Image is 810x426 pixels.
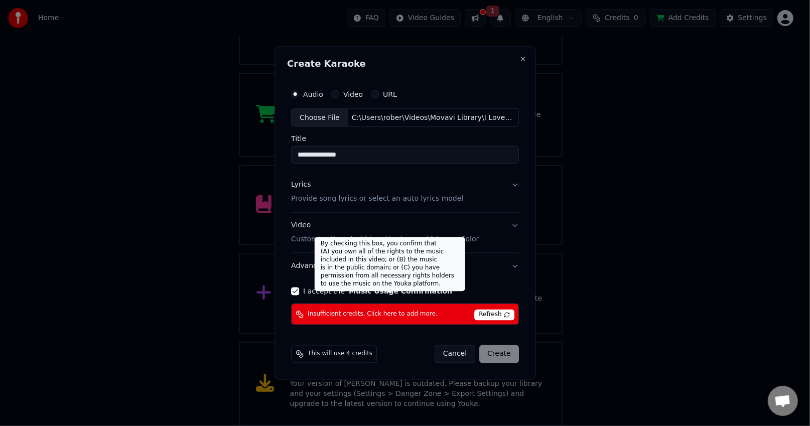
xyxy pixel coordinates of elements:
button: LyricsProvide song lyrics or select an auto lyrics model [291,172,519,212]
label: I accept the [303,288,452,295]
label: URL [383,90,397,97]
div: By checking this box, you confirm that (A) you own all of the rights to the music included in thi... [315,237,465,291]
button: VideoCustomize Karaoke Video: Use Image, Video, or Color [291,213,519,253]
label: Audio [303,90,323,97]
span: Refresh [474,310,514,321]
button: I accept the [349,288,452,295]
button: Advanced [291,253,519,279]
span: Insufficient credits. Click here to add more. [308,310,438,318]
button: Cancel [435,345,475,363]
p: Provide song lyrics or select an auto lyrics model [291,194,463,204]
div: Video [291,221,479,245]
div: Choose File [292,108,348,126]
p: Customize Karaoke Video: Use Image, Video, or Color [291,235,479,245]
span: This will use 4 credits [308,350,372,358]
div: Lyrics [291,180,311,190]
h2: Create Karaoke [287,59,523,68]
label: Video [343,90,363,97]
div: C:\Users\rober\Videos\Movavi Library\I Love you More.mp3 [348,112,518,122]
label: Title [291,135,519,142]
